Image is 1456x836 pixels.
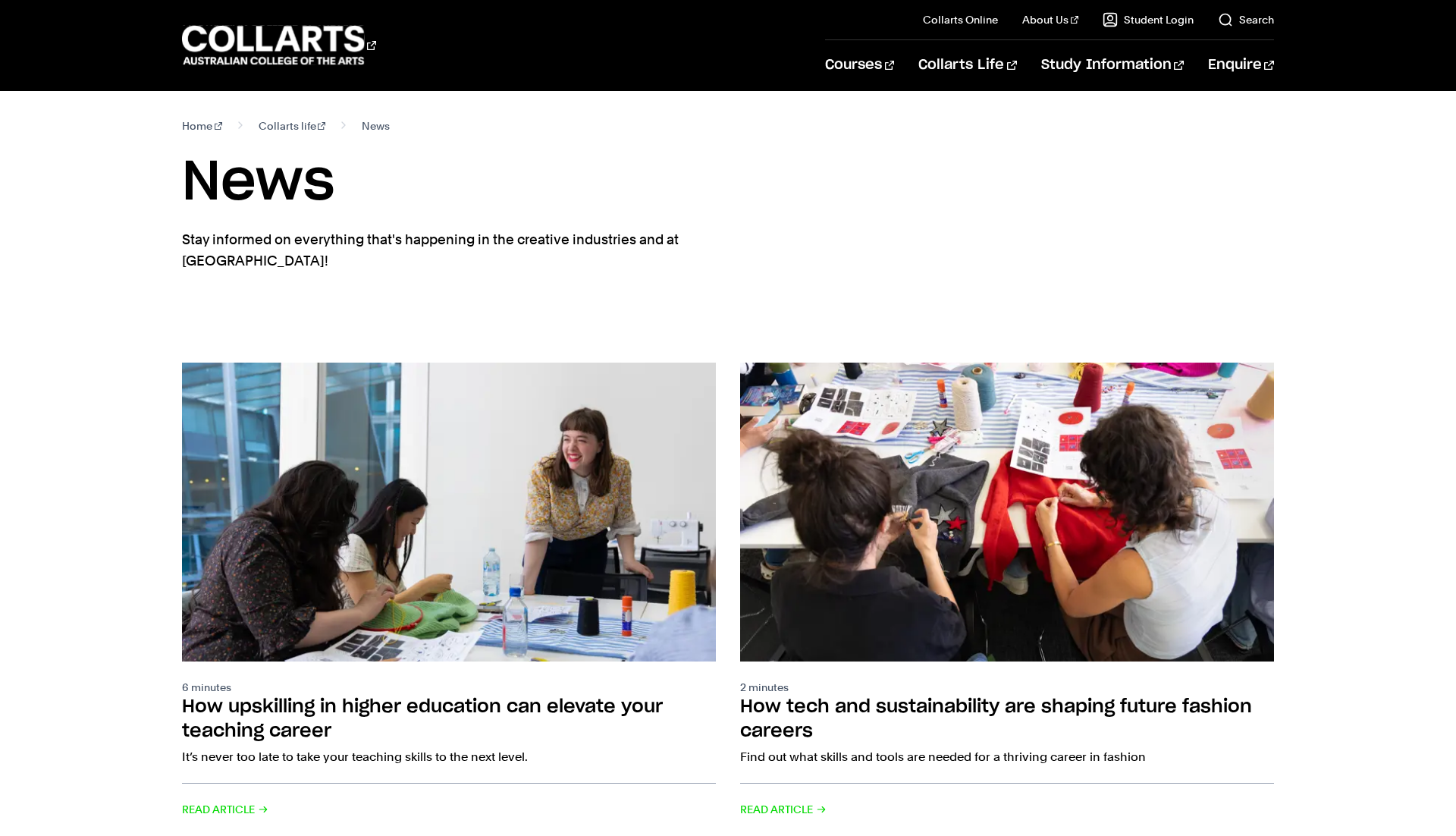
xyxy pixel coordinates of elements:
[259,115,326,137] a: Collarts life
[182,363,716,820] a: 6 minutes How upskilling in higher education can elevate your teaching career It’s never too late...
[182,115,222,137] a: Home
[1041,40,1184,90] a: Study Information
[918,40,1016,90] a: Collarts Life
[1208,40,1274,90] a: Enquire
[923,12,998,27] a: Collarts Online
[362,115,390,137] span: News
[740,698,1252,740] h2: How tech and sustainability are shaping future fashion careers
[182,799,268,820] span: Read Article
[182,698,663,740] h2: How upskilling in higher education can elevate your teaching career
[1022,12,1078,27] a: About Us
[182,24,376,67] div: Go to homepage
[182,149,1274,217] h1: News
[740,746,1274,768] p: Find out what skills and tools are needed for a thriving career in fashion
[182,229,736,272] p: Stay informed on everything that's happening in the creative industries and at [GEOGRAPHIC_DATA]!
[1218,12,1274,27] a: Search
[182,680,716,695] p: 6 minutes
[740,363,1274,820] a: 2 minutes How tech and sustainability are shaping future fashion careers Find out what skills and...
[825,40,894,90] a: Courses
[740,680,1274,695] p: 2 minutes
[740,799,827,820] span: Read Article
[1103,12,1194,27] a: Student Login
[182,746,716,768] p: It’s never too late to take your teaching skills to the next level.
